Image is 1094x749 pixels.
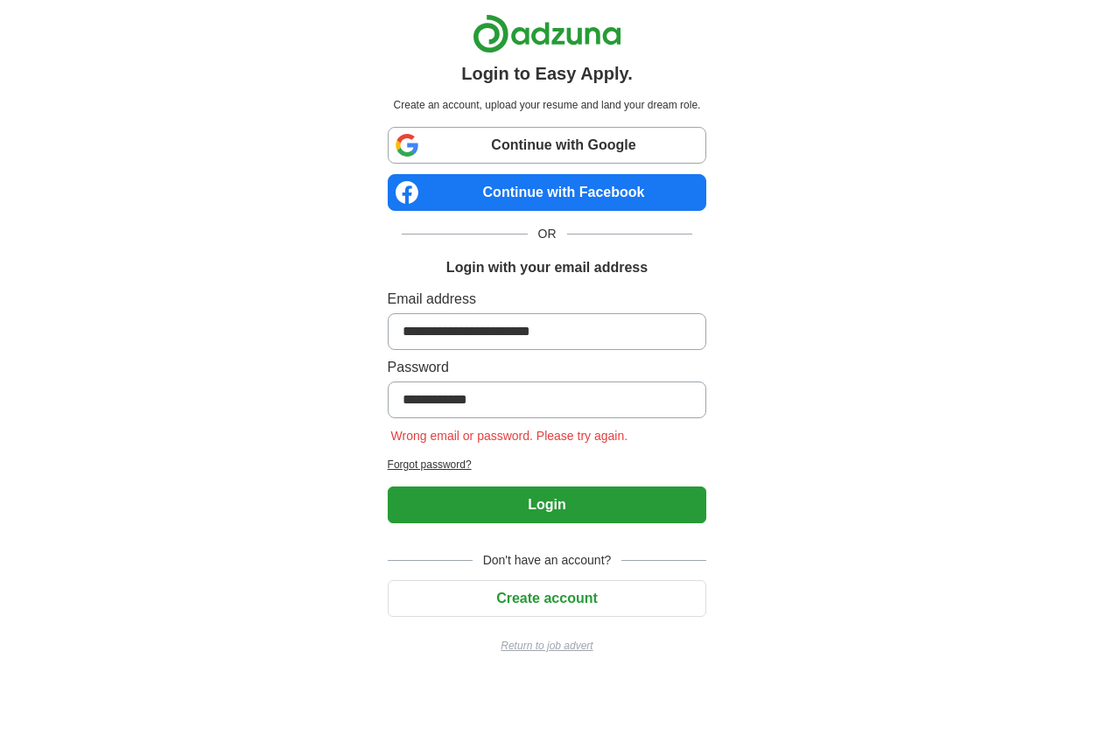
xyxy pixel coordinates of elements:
[388,174,707,211] a: Continue with Facebook
[388,357,707,378] label: Password
[391,97,704,113] p: Create an account, upload your resume and land your dream role.
[473,14,621,53] img: Adzuna logo
[388,289,707,310] label: Email address
[388,486,707,523] button: Login
[388,580,707,617] button: Create account
[446,257,648,278] h1: Login with your email address
[388,591,707,605] a: Create account
[461,60,633,87] h1: Login to Easy Apply.
[528,225,567,243] span: OR
[473,551,622,570] span: Don't have an account?
[388,638,707,654] a: Return to job advert
[388,429,632,443] span: Wrong email or password. Please try again.
[388,127,707,164] a: Continue with Google
[388,457,707,472] a: Forgot password?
